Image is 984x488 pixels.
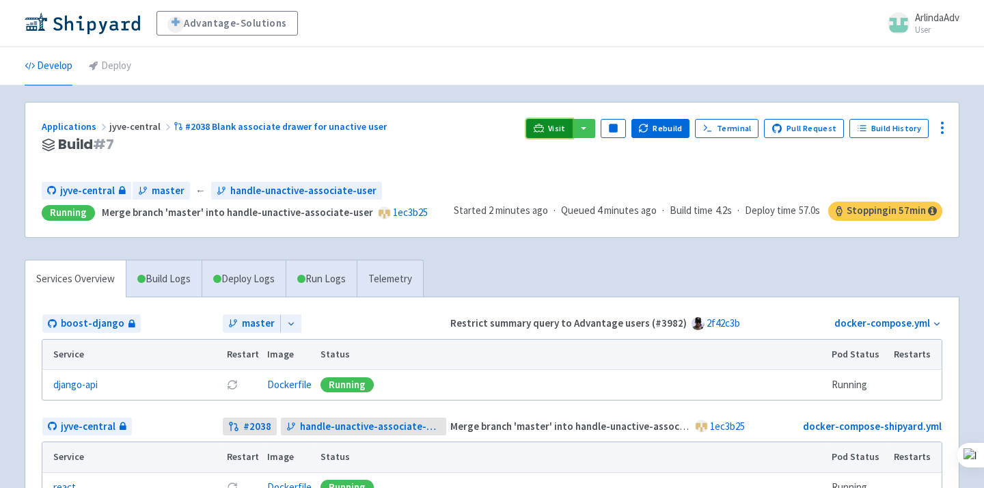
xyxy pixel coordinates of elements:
th: Pod Status [828,442,890,472]
a: Develop [25,47,72,85]
a: jyve-central [42,418,132,436]
th: Restarts [890,442,942,472]
strong: # 2038 [243,419,271,435]
a: #2038 Blank associate drawer for unactive user [174,120,389,133]
button: Pause [601,119,625,138]
a: ArlindaAdv User [879,12,959,34]
span: master [152,183,184,199]
a: boost-django [42,314,141,333]
img: Shipyard logo [25,12,140,34]
a: 1ec3b25 [393,206,428,219]
span: jyve-central [60,183,115,199]
a: 1ec3b25 [710,420,745,433]
a: 2f42c3b [707,316,740,329]
a: Dockerfile [267,378,312,391]
span: Build time [670,203,713,219]
span: handle-unactive-associate-user [300,419,441,435]
span: Deploy time [745,203,796,219]
th: Restart [222,442,263,472]
span: Stopping in 57 min [828,202,942,221]
span: handle-unactive-associate-user [230,183,377,199]
a: Applications [42,120,109,133]
span: Started [454,204,548,217]
span: 57.0s [799,203,820,219]
a: jyve-central [42,182,131,200]
span: ArlindaAdv [915,11,959,24]
th: Status [316,340,828,370]
a: docker-compose-shipyard.yml [803,420,942,433]
span: master [242,316,275,331]
span: Build [58,137,114,152]
a: docker-compose.yml [834,316,930,329]
span: 4.2s [715,203,732,219]
time: 2 minutes ago [489,204,548,217]
th: Restarts [890,340,942,370]
a: Build History [849,119,929,138]
a: handle-unactive-associate-user [281,418,447,436]
a: Deploy [89,47,131,85]
span: jyve-central [61,419,115,435]
strong: Merge branch 'master' into handle-unactive-associate-user [450,420,722,433]
a: master [133,182,190,200]
th: Pod Status [828,340,890,370]
th: Service [42,340,222,370]
span: jyve-central [109,120,174,133]
a: handle-unactive-associate-user [211,182,382,200]
a: Services Overview [25,260,126,298]
a: #2038 [223,418,277,436]
th: Service [42,442,222,472]
span: Visit [548,123,566,134]
a: Terminal [695,119,758,138]
th: Restart [222,340,263,370]
a: django-api [53,377,98,393]
a: Visit [526,119,573,138]
small: User [915,25,959,34]
a: Pull Request [764,119,844,138]
div: Running [42,205,95,221]
a: Advantage-Solutions [156,11,298,36]
th: Status [316,442,828,472]
button: Restart pod [227,379,238,390]
div: · · · [454,202,942,221]
strong: Merge branch 'master' into handle-unactive-associate-user [102,206,373,219]
a: master [223,314,280,333]
span: Queued [561,204,657,217]
a: Telemetry [357,260,423,298]
strong: Restrict summary query to Advantage users (#3982) [450,316,687,329]
a: Deploy Logs [202,260,286,298]
time: 4 minutes ago [597,204,657,217]
div: Running [320,377,374,392]
button: Rebuild [631,119,690,138]
span: ← [195,183,206,199]
span: # 7 [93,135,114,154]
th: Image [263,340,316,370]
a: Build Logs [126,260,202,298]
td: Running [828,370,890,400]
span: boost-django [61,316,124,331]
th: Image [263,442,316,472]
a: Run Logs [286,260,357,298]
